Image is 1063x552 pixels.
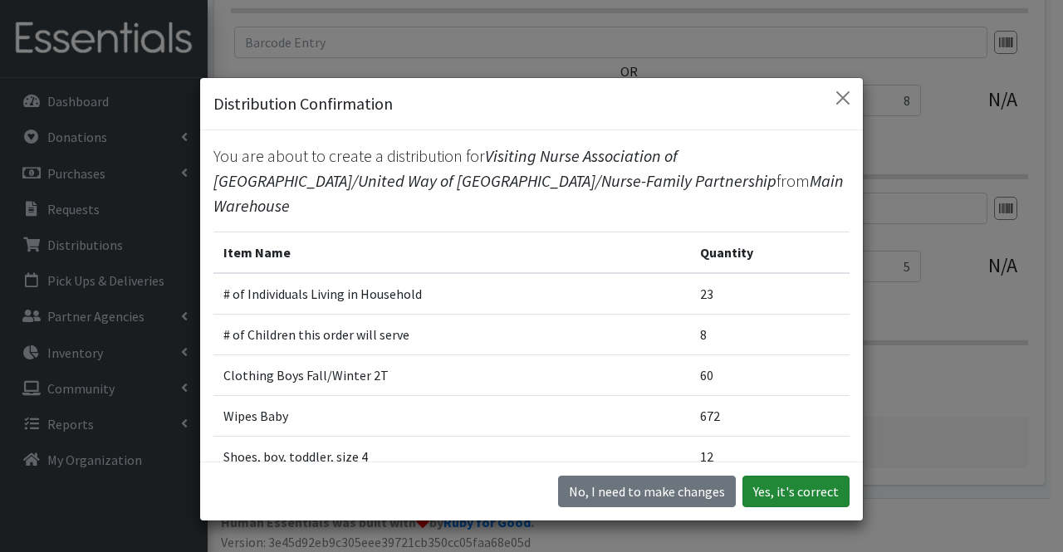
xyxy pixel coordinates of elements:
td: 672 [690,396,850,437]
span: Visiting Nurse Association of [GEOGRAPHIC_DATA]/United Way of [GEOGRAPHIC_DATA]/Nurse-Family Part... [213,145,776,191]
td: # of Individuals Living in Household [213,273,690,315]
button: Close [830,85,856,111]
th: Item Name [213,232,690,274]
td: 23 [690,273,850,315]
td: Wipes Baby [213,396,690,437]
td: Shoes, boy, toddler, size 4 [213,437,690,477]
h5: Distribution Confirmation [213,91,393,116]
td: 60 [690,355,850,396]
td: 8 [690,315,850,355]
td: # of Children this order will serve [213,315,690,355]
p: You are about to create a distribution for from [213,144,850,218]
th: Quantity [690,232,850,274]
button: No I need to make changes [558,476,736,507]
td: 12 [690,437,850,477]
button: Yes, it's correct [742,476,850,507]
td: Clothing Boys Fall/Winter 2T [213,355,690,396]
